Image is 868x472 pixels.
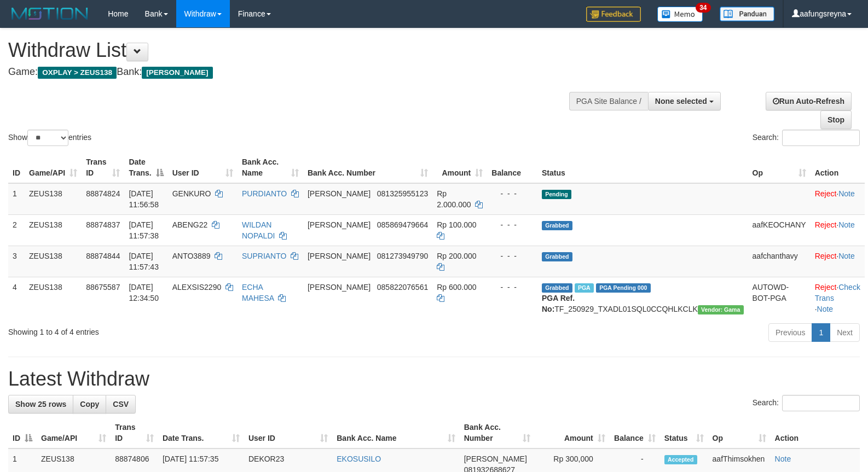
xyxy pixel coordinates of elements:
[838,220,855,229] a: Note
[815,189,837,198] a: Reject
[569,92,648,110] div: PGA Site Balance /
[748,277,811,319] td: AUTOWD-BOT-PGA
[748,246,811,277] td: aafchanthavy
[242,189,287,198] a: PURDIANTO
[337,454,381,463] a: EKOSUSILO
[8,152,25,183] th: ID
[73,395,106,413] a: Copy
[811,246,865,277] td: ·
[708,417,771,448] th: Op: activate to sort column ascending
[437,189,471,209] span: Rp 2.000.000
[27,130,68,146] select: Showentries
[15,400,66,409] span: Show 25 rows
[720,7,774,21] img: panduan.png
[86,252,120,260] span: 88874844
[664,455,697,464] span: Accepted
[491,188,533,199] div: - - -
[838,189,855,198] a: Note
[815,283,860,302] a: Check Trans
[782,130,860,146] input: Search:
[811,152,865,183] th: Action
[172,220,208,229] span: ABENG22
[657,7,703,22] img: Button%20Memo.svg
[377,189,428,198] span: Copy 081325955123 to clipboard
[586,7,641,22] img: Feedback.jpg
[242,220,275,240] a: WILDAN NOPALDI
[811,214,865,246] td: ·
[8,130,91,146] label: Show entries
[129,189,159,209] span: [DATE] 11:56:58
[753,395,860,411] label: Search:
[811,277,865,319] td: · ·
[129,283,159,302] span: [DATE] 12:34:50
[106,395,136,413] a: CSV
[242,283,274,302] a: ECHA MAHESA
[25,214,82,246] td: ZEUS138
[782,395,860,411] input: Search:
[610,417,660,448] th: Balance: activate to sort column ascending
[129,220,159,240] span: [DATE] 11:57:38
[332,417,459,448] th: Bank Acc. Name: activate to sort column ascending
[308,220,371,229] span: [PERSON_NAME]
[542,283,572,293] span: Grabbed
[172,189,211,198] span: GENKURO
[8,214,25,246] td: 2
[575,283,594,293] span: Marked by aafpengsreynich
[437,252,476,260] span: Rp 200.000
[8,39,568,61] h1: Withdraw List
[158,417,244,448] th: Date Trans.: activate to sort column ascending
[460,417,535,448] th: Bank Acc. Number: activate to sort column ascending
[820,110,852,129] a: Stop
[748,152,811,183] th: Op: activate to sort column ascending
[432,152,487,183] th: Amount: activate to sort column ascending
[817,305,834,313] a: Note
[8,5,91,22] img: MOTION_logo.png
[113,400,129,409] span: CSV
[8,67,568,78] h4: Game: Bank:
[124,152,167,183] th: Date Trans.: activate to sort column descending
[768,323,812,342] a: Previous
[748,214,811,246] td: aafKEOCHANY
[244,417,332,448] th: User ID: activate to sort column ascending
[86,189,120,198] span: 88874824
[8,322,354,337] div: Showing 1 to 4 of 4 entries
[111,417,158,448] th: Trans ID: activate to sort column ascending
[8,246,25,277] td: 3
[812,323,830,342] a: 1
[660,417,708,448] th: Status: activate to sort column ascending
[303,152,432,183] th: Bank Acc. Number: activate to sort column ascending
[542,294,575,313] b: PGA Ref. No:
[8,183,25,215] td: 1
[815,252,837,260] a: Reject
[25,152,82,183] th: Game/API: activate to sort column ascending
[86,220,120,229] span: 88874837
[437,220,476,229] span: Rp 100.000
[172,283,222,292] span: ALEXSIS2290
[8,368,860,390] h1: Latest Withdraw
[238,152,303,183] th: Bank Acc. Name: activate to sort column ascending
[437,283,476,292] span: Rp 600.000
[596,283,651,293] span: PGA Pending
[542,252,572,261] span: Grabbed
[38,67,117,79] span: OXPLAY > ZEUS138
[142,67,212,79] span: [PERSON_NAME]
[535,417,610,448] th: Amount: activate to sort column ascending
[377,283,428,292] span: Copy 085822076561 to clipboard
[815,283,837,292] a: Reject
[308,283,371,292] span: [PERSON_NAME]
[82,152,124,183] th: Trans ID: activate to sort column ascending
[377,252,428,260] span: Copy 081273949790 to clipboard
[771,417,860,448] th: Action
[487,152,537,183] th: Balance
[308,189,371,198] span: [PERSON_NAME]
[172,252,211,260] span: ANTO3889
[80,400,99,409] span: Copy
[25,277,82,319] td: ZEUS138
[542,190,571,199] span: Pending
[537,152,748,183] th: Status
[753,130,860,146] label: Search:
[8,417,37,448] th: ID: activate to sort column descending
[655,97,707,106] span: None selected
[25,183,82,215] td: ZEUS138
[542,221,572,230] span: Grabbed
